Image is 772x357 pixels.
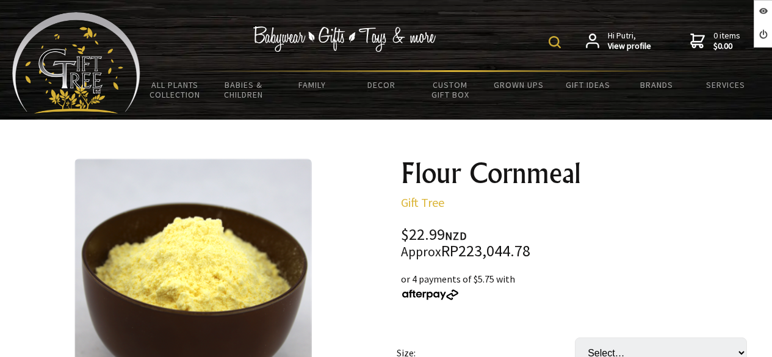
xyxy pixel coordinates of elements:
img: Afterpay [401,289,460,300]
img: product search [549,36,561,48]
a: Services [691,72,760,98]
a: Family [278,72,347,98]
span: 0 items [713,30,740,52]
a: Grown Ups [485,72,554,98]
span: Hi Putri, [608,31,651,52]
a: Custom Gift Box [416,72,485,107]
a: All Plants Collection [140,72,209,107]
span: NZD [445,229,467,243]
a: Babies & Children [209,72,278,107]
a: Brands [622,72,691,98]
a: Gift Ideas [554,72,622,98]
small: Approx [401,243,441,260]
a: Decor [347,72,416,98]
div: $22.99 RP223,044.78 [401,227,757,259]
a: Gift Tree [401,195,444,210]
strong: View profile [608,41,651,52]
div: or 4 payments of $5.75 with [401,272,757,301]
a: 0 items$0.00 [690,31,740,52]
a: Hi Putri,View profile [586,31,651,52]
img: Babywear - Gifts - Toys & more [253,26,436,52]
h1: Flour Cornmeal [401,159,757,188]
img: Babyware - Gifts - Toys and more... [12,12,140,114]
strong: $0.00 [713,41,740,52]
